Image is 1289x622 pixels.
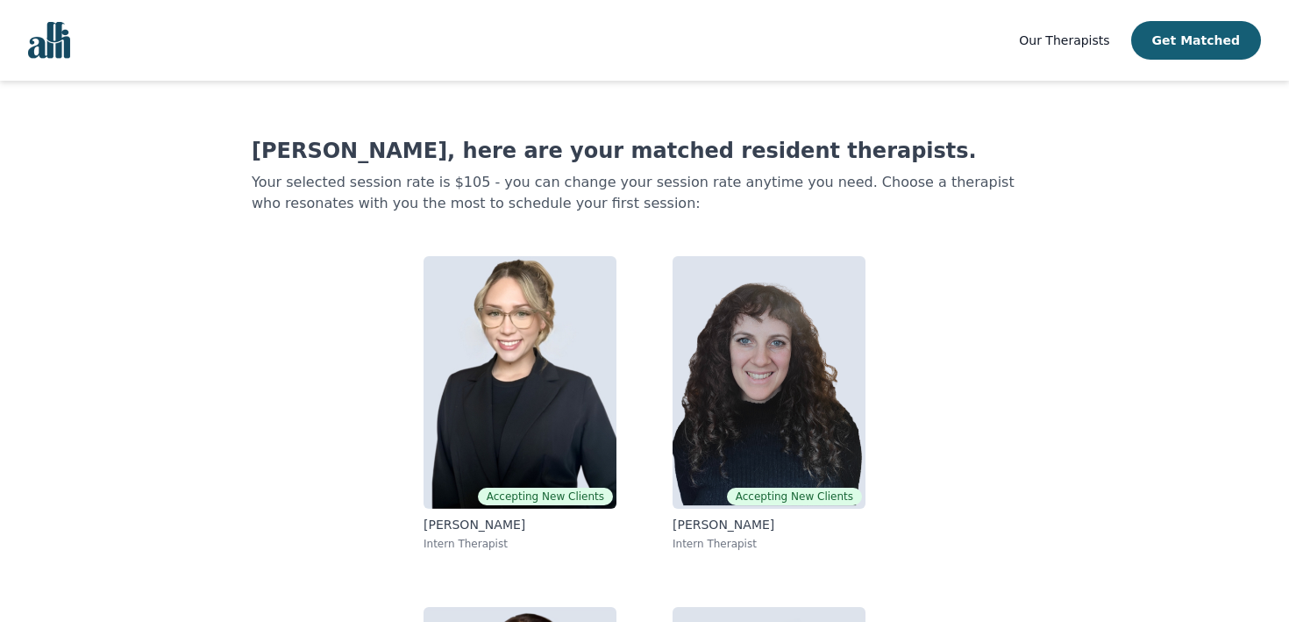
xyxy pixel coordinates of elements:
[659,242,880,565] a: Shira BlakeAccepting New Clients[PERSON_NAME]Intern Therapist
[28,22,70,59] img: alli logo
[424,516,616,533] p: [PERSON_NAME]
[424,537,616,551] p: Intern Therapist
[1019,33,1109,47] span: Our Therapists
[424,256,616,509] img: Olivia Moore
[673,537,865,551] p: Intern Therapist
[727,488,862,505] span: Accepting New Clients
[252,137,1037,165] h1: [PERSON_NAME], here are your matched resident therapists.
[673,256,865,509] img: Shira Blake
[409,242,630,565] a: Olivia MooreAccepting New Clients[PERSON_NAME]Intern Therapist
[673,516,865,533] p: [PERSON_NAME]
[478,488,613,505] span: Accepting New Clients
[1019,30,1109,51] a: Our Therapists
[252,172,1037,214] p: Your selected session rate is $105 - you can change your session rate anytime you need. Choose a ...
[1131,21,1261,60] button: Get Matched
